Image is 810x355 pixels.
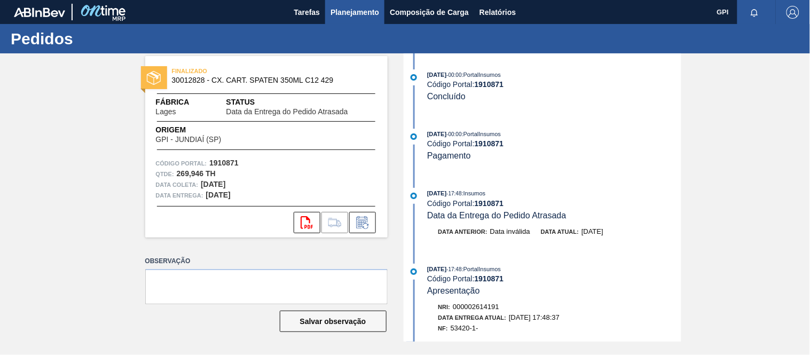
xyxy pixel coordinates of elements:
[411,193,417,199] img: atual
[226,108,348,116] span: Data da Entrega do Pedido Atrasada
[541,228,579,235] span: Data atual:
[427,286,480,295] span: Apresentação
[172,66,321,76] span: FINALIZADO
[156,158,207,169] span: Código Portal:
[427,199,681,208] div: Código Portal:
[411,269,417,275] img: atual
[14,7,65,17] img: TNhmsLtSVTkK8tSr43FrP2fwEKptu5GPRR3wAAAABJRU5ErkJggg==
[462,266,501,272] span: : PortalInsumos
[475,274,504,283] strong: 1910871
[427,131,446,137] span: [DATE]
[411,133,417,140] img: atual
[479,6,516,19] span: Relatórios
[209,159,239,167] strong: 1910871
[156,179,199,190] span: Data coleta:
[156,124,252,136] span: Origem
[177,169,216,178] strong: 269,946 TH
[145,254,388,269] label: Observação
[462,72,501,78] span: : PortalInsumos
[438,304,451,310] span: Nri:
[280,311,387,332] button: Salvar observação
[453,303,499,311] span: 000002614191
[411,74,417,81] img: atual
[737,5,772,20] button: Notificações
[427,211,567,220] span: Data da Entrega do Pedido Atrasada
[156,97,210,108] span: Fábrica
[427,151,471,160] span: Pagamento
[447,72,462,78] span: - 00:00
[438,325,448,332] span: NF:
[206,191,231,199] strong: [DATE]
[475,139,504,148] strong: 1910871
[156,108,176,116] span: Lages
[462,131,501,137] span: : PortalInsumos
[331,6,379,19] span: Planejamento
[427,266,446,272] span: [DATE]
[11,33,200,45] h1: Pedidos
[447,266,462,272] span: - 17:48
[156,169,174,179] span: Qtde :
[787,6,799,19] img: Logout
[321,212,348,233] div: Ir para Composição de Carga
[462,190,486,196] span: : Insumos
[390,6,469,19] span: Composição de Carga
[427,190,446,196] span: [DATE]
[427,139,681,148] div: Código Portal:
[447,131,462,137] span: - 00:00
[156,136,222,144] span: GPI - JUNDIAÍ (SP)
[201,180,225,188] strong: [DATE]
[438,228,487,235] span: Data anterior:
[349,212,376,233] div: Informar alteração no pedido
[447,191,462,196] span: - 17:48
[475,199,504,208] strong: 1910871
[147,71,161,85] img: status
[156,190,203,201] span: Data entrega:
[509,313,560,321] span: [DATE] 17:48:37
[427,92,466,101] span: Concluído
[294,212,320,233] div: Abrir arquivo PDF
[226,97,377,108] span: Status
[427,80,681,89] div: Código Portal:
[475,80,504,89] strong: 1910871
[427,274,681,283] div: Código Portal:
[438,314,507,321] span: Data Entrega Atual:
[172,76,366,84] span: 30012828 - CX. CART. SPATEN 350ML C12 429
[294,6,320,19] span: Tarefas
[451,324,478,332] span: 53420-1-
[581,227,603,235] span: [DATE]
[490,227,530,235] span: Data inválida
[427,72,446,78] span: [DATE]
